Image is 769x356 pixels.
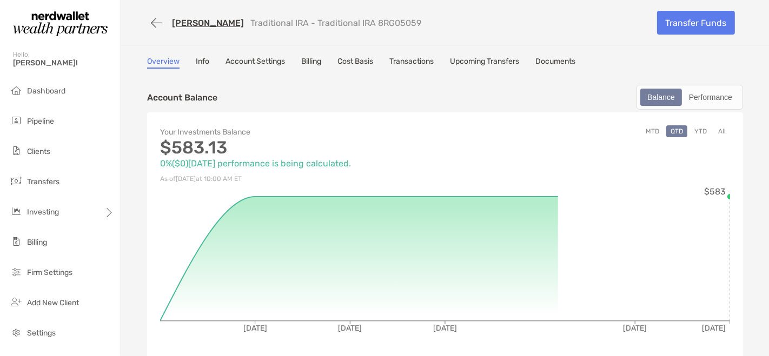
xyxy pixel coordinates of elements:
[13,4,108,43] img: Zoe Logo
[10,265,23,278] img: firm-settings icon
[172,18,244,28] a: [PERSON_NAME]
[243,324,267,333] tspan: [DATE]
[226,57,285,69] a: Account Settings
[641,90,681,105] div: Balance
[450,57,519,69] a: Upcoming Transfers
[666,125,687,137] button: QTD
[10,295,23,308] img: add_new_client icon
[147,91,217,104] p: Account Balance
[196,57,209,69] a: Info
[27,117,54,126] span: Pipeline
[301,57,321,69] a: Billing
[657,11,735,35] a: Transfer Funds
[27,238,47,247] span: Billing
[704,186,726,197] tspan: $583
[623,324,647,333] tspan: [DATE]
[10,205,23,218] img: investing icon
[702,324,726,333] tspan: [DATE]
[160,125,445,139] p: Your Investments Balance
[160,157,445,170] p: 0% ( $0 ) [DATE] performance is being calculated.
[637,85,743,110] div: segmented control
[27,268,72,277] span: Firm Settings
[641,125,664,137] button: MTD
[338,324,362,333] tspan: [DATE]
[160,172,445,186] p: As of [DATE] at 10:00 AM ET
[250,18,421,28] p: Traditional IRA - Traditional IRA 8RG05059
[535,57,575,69] a: Documents
[690,125,711,137] button: YTD
[10,114,23,127] img: pipeline icon
[389,57,434,69] a: Transactions
[337,57,373,69] a: Cost Basis
[27,328,56,338] span: Settings
[683,90,738,105] div: Performance
[27,86,65,96] span: Dashboard
[10,174,23,187] img: transfers icon
[147,57,180,69] a: Overview
[10,84,23,97] img: dashboard icon
[10,326,23,339] img: settings icon
[27,207,59,217] span: Investing
[27,298,79,307] span: Add New Client
[433,324,457,333] tspan: [DATE]
[10,144,23,157] img: clients icon
[13,58,114,68] span: [PERSON_NAME]!
[27,147,50,156] span: Clients
[160,141,445,155] p: $583.13
[27,177,59,186] span: Transfers
[714,125,730,137] button: All
[10,235,23,248] img: billing icon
